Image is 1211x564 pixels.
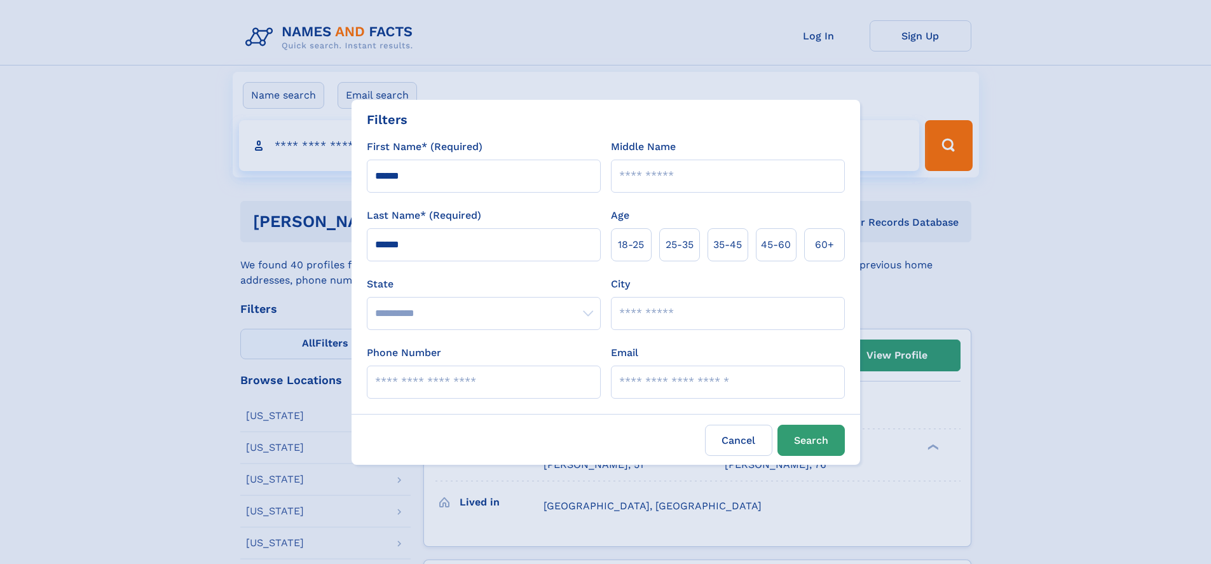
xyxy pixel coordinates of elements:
[611,277,630,292] label: City
[367,277,601,292] label: State
[777,425,845,456] button: Search
[367,208,481,223] label: Last Name* (Required)
[367,139,482,155] label: First Name* (Required)
[611,139,676,155] label: Middle Name
[367,345,441,361] label: Phone Number
[666,237,694,252] span: 25‑35
[761,237,791,252] span: 45‑60
[611,208,629,223] label: Age
[713,237,742,252] span: 35‑45
[618,237,644,252] span: 18‑25
[367,110,407,129] div: Filters
[705,425,772,456] label: Cancel
[815,237,834,252] span: 60+
[611,345,638,361] label: Email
